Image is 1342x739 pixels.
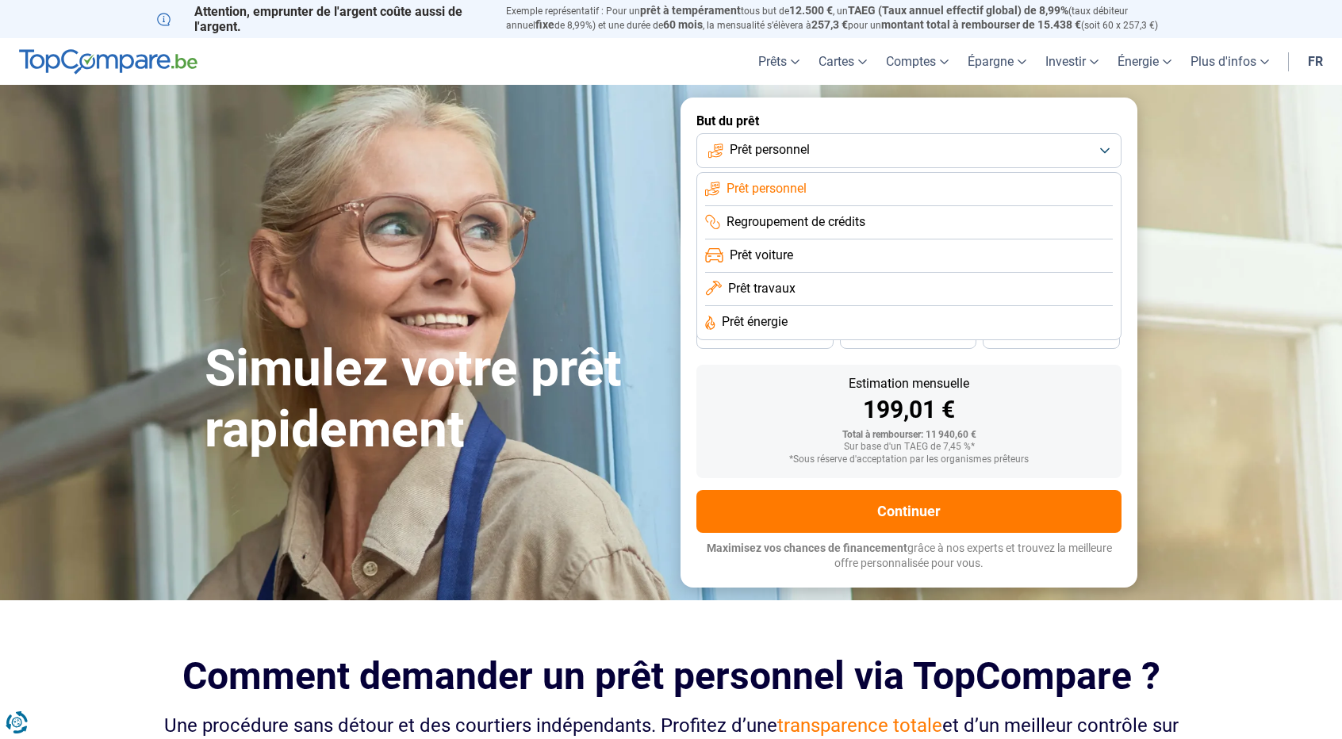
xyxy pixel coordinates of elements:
div: 199,01 € [709,398,1109,422]
span: 257,3 € [811,18,848,31]
span: Prêt personnel [730,141,810,159]
span: Maximisez vos chances de financement [707,542,907,554]
div: *Sous réserve d'acceptation par les organismes prêteurs [709,454,1109,465]
p: Attention, emprunter de l'argent coûte aussi de l'argent. [157,4,487,34]
span: TAEG (Taux annuel effectif global) de 8,99% [848,4,1068,17]
h2: Comment demander un prêt personnel via TopCompare ? [157,654,1185,698]
span: Regroupement de crédits [727,213,865,231]
span: Prêt énergie [722,313,788,331]
span: 24 mois [1034,332,1069,342]
a: Prêts [749,38,809,85]
a: fr [1298,38,1332,85]
span: 60 mois [663,18,703,31]
div: Sur base d'un TAEG de 7,45 %* [709,442,1109,453]
label: But du prêt [696,113,1122,128]
p: Exemple représentatif : Pour un tous but de , un (taux débiteur annuel de 8,99%) et une durée de ... [506,4,1185,33]
span: 30 mois [891,332,926,342]
span: Prêt personnel [727,180,807,197]
span: Prêt travaux [728,280,796,297]
h1: Simulez votre prêt rapidement [205,339,661,461]
span: 12.500 € [789,4,833,17]
div: Total à rembourser: 11 940,60 € [709,430,1109,441]
a: Épargne [958,38,1036,85]
a: Énergie [1108,38,1181,85]
p: grâce à nos experts et trouvez la meilleure offre personnalisée pour vous. [696,541,1122,572]
span: transparence totale [777,714,942,737]
img: TopCompare [19,49,197,75]
button: Prêt personnel [696,133,1122,168]
a: Plus d'infos [1181,38,1279,85]
div: Estimation mensuelle [709,377,1109,390]
a: Investir [1036,38,1108,85]
span: fixe [535,18,554,31]
a: Cartes [809,38,876,85]
button: Continuer [696,490,1122,533]
span: Prêt voiture [730,247,793,264]
a: Comptes [876,38,958,85]
span: montant total à rembourser de 15.438 € [881,18,1081,31]
span: 36 mois [747,332,782,342]
span: prêt à tempérament [640,4,741,17]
